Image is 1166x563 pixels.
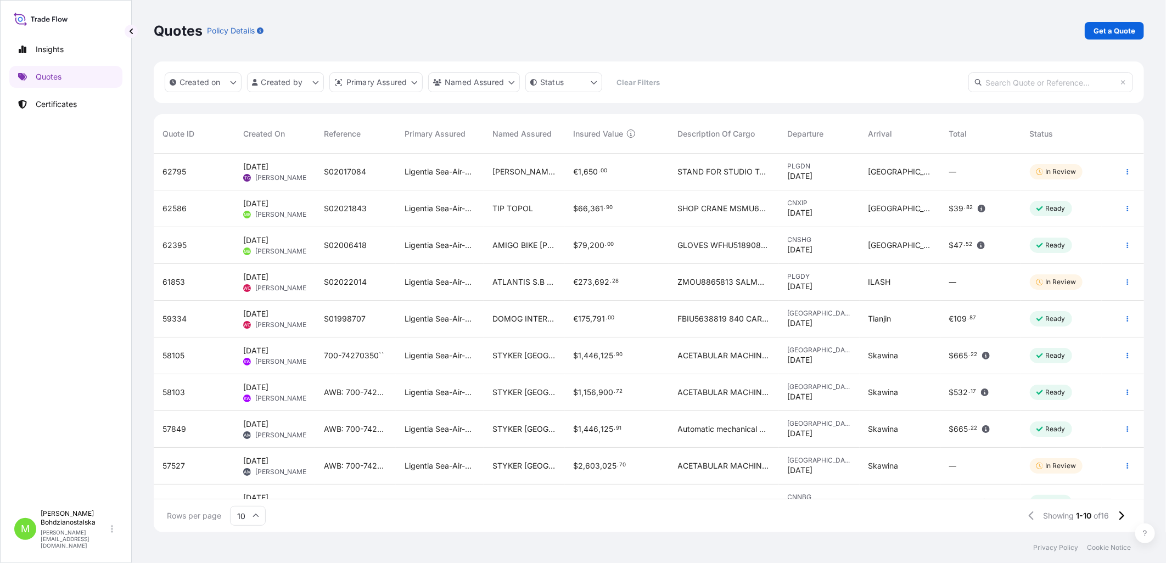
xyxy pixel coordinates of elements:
[954,425,968,433] span: 665
[616,390,623,393] span: 72
[9,38,122,60] a: Insights
[162,128,194,139] span: Quote ID
[405,387,475,398] span: Ligentia Sea-Air-Rail Sp. z o.o.
[244,393,251,404] span: KW
[41,509,109,527] p: [PERSON_NAME] Bohdzianostalska
[971,426,978,430] span: 22
[492,313,556,324] span: DOMOG INTERNATIONAL LLC
[605,243,607,246] span: .
[954,315,967,323] span: 109
[582,389,584,396] span: ,
[261,77,303,88] p: Created by
[579,278,593,286] span: 273
[1030,128,1053,139] span: Status
[243,272,268,283] span: [DATE]
[678,424,770,435] span: Automatic mechanical processing system 5pcs from 9
[492,128,552,139] span: Named Assured
[492,497,556,508] span: DAJAR SPOLKA Z O.O.
[1045,314,1066,323] p: Ready
[162,424,186,435] span: 57849
[492,460,556,471] span: STYKER [GEOGRAPHIC_DATA] MANUFACTURING SP. Z.0.0.
[949,352,954,359] span: $
[324,350,384,361] span: 700-74270350``
[255,284,309,292] span: [PERSON_NAME]
[243,128,285,139] span: Created On
[619,463,626,467] span: 70
[966,243,973,246] span: 52
[1045,388,1066,397] p: Ready
[579,462,584,470] span: 2
[616,353,623,357] span: 90
[586,462,601,470] span: 603
[21,523,30,534] span: M
[324,387,387,398] span: AWB: 700-74270350`
[243,283,251,294] span: WC
[1045,498,1066,507] p: Ready
[255,468,309,476] span: [PERSON_NAME]
[969,353,971,357] span: .
[595,278,610,286] span: 692
[788,309,851,318] span: [GEOGRAPHIC_DATA]
[601,425,614,433] span: 125
[525,72,602,92] button: certificateStatus Filter options
[967,206,973,210] span: 82
[405,277,475,288] span: Ligentia Sea-Air-Rail Sp. z o.o.
[492,277,556,288] span: ATLANTIS S.B LTD
[604,206,606,210] span: .
[788,346,851,354] span: [GEOGRAPHIC_DATA]
[868,424,899,435] span: Skawina
[574,205,579,212] span: $
[1045,167,1076,176] p: In Review
[608,74,669,91] button: Clear Filters
[579,352,582,359] span: 1
[591,205,604,212] span: 361
[180,77,221,88] p: Created on
[868,203,932,214] span: [GEOGRAPHIC_DATA]
[244,430,251,441] span: AM
[574,241,579,249] span: $
[788,354,813,365] span: [DATE]
[1045,204,1066,213] p: Ready
[244,209,250,220] span: MB
[243,319,251,330] span: WC
[678,166,770,177] span: STAND FOR STUDIO TAPE RECORDER HS CODE: 85198900 GROSS WEIGHT: 70 KG QUANTITY: 1 PALLET
[1045,278,1076,286] p: In Review
[601,352,614,359] span: 125
[492,240,556,251] span: AMIGO BIKE [PERSON_NAME]
[574,389,579,396] span: $
[574,315,579,323] span: €
[244,172,250,183] span: TG
[968,72,1133,92] input: Search Quote or Reference...
[678,128,755,139] span: Description Of Cargo
[614,426,615,430] span: .
[579,168,582,176] span: 1
[1045,425,1066,433] p: Ready
[582,425,584,433] span: ,
[405,350,475,361] span: Ligentia Sea-Air-Rail Sp. z o.o.
[678,313,770,324] span: FBIU5638819 840 CARTONS GROSS WEIGHT: 22300,000 KGS SWEET CREAM BUTTER NET WEIGHT: 21000,00 KGS
[162,460,185,471] span: 57527
[247,72,324,92] button: createdBy Filter options
[405,203,475,214] span: Ligentia Sea-Air-Rail Sp. z o.o.
[968,316,969,320] span: .
[579,205,588,212] span: 66
[678,497,770,508] span: ALUMINIUM FRYPANS CAAU5752165 EMCVXP9814 40HC 5223.40 KG 27.32 M3 820 CTN EGHU9350790 EMCVXW8884 ...
[324,460,387,471] span: AWB: 700-74270350
[162,313,187,324] span: 59334
[949,166,957,177] span: —
[593,315,606,323] span: 791
[574,499,579,506] span: $
[584,168,598,176] span: 650
[162,203,187,214] span: 62586
[162,277,185,288] span: 61853
[949,277,957,288] span: —
[954,389,968,396] span: 532
[954,499,967,506] span: 187
[971,390,977,393] span: 17
[255,394,309,403] span: [PERSON_NAME]
[492,350,556,361] span: STYKER [GEOGRAPHIC_DATA] MANUFACTURING SP. Z.0.0.
[584,462,586,470] span: ,
[868,313,892,324] span: Tianjin
[598,169,600,173] span: .
[678,350,770,361] span: ACETABULAR MACHINE TENDING CELL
